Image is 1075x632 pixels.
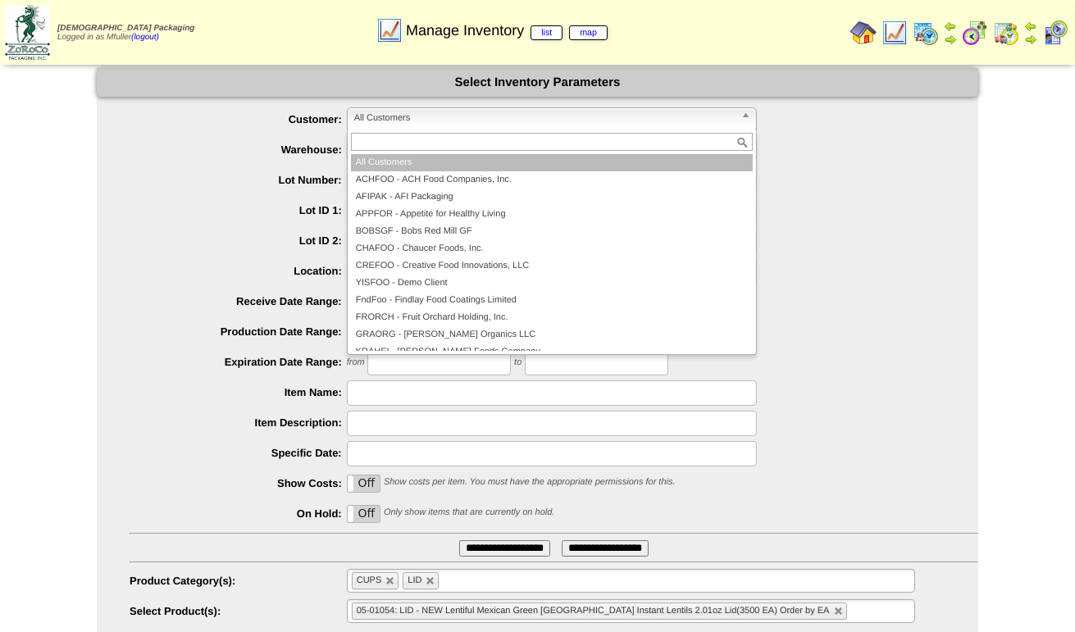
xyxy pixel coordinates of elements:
[351,292,753,309] li: FndFoo - Findlay Food Coatings Limited
[1042,20,1068,46] img: calendarcustomer.gif
[351,257,753,275] li: CREFOO - Creative Food Innovations, LLC
[130,295,347,307] label: Receive Date Range:
[130,265,347,277] label: Location:
[384,478,676,488] span: Show costs per item. You must have the appropriate permissions for this.
[357,575,382,585] span: CUPS
[351,154,753,171] li: All Customers
[348,506,380,522] label: Off
[354,108,735,128] span: All Customers
[130,575,347,587] label: Product Category(s):
[569,25,608,40] a: map
[130,204,347,216] label: Lot ID 1:
[97,68,978,97] div: Select Inventory Parameters
[131,33,159,42] a: (logout)
[351,206,753,223] li: APPFOR - Appetite for Healthy Living
[351,343,753,361] li: KRAHEI - [PERSON_NAME] Foods Company
[351,189,753,206] li: AFIPAK - AFI Packaging
[130,507,347,520] label: On Hold:
[406,22,608,39] span: Manage Inventory
[130,416,347,429] label: Item Description:
[130,477,347,489] label: Show Costs:
[881,20,908,46] img: line_graph.gif
[1024,20,1037,33] img: arrowleft.gif
[351,309,753,326] li: FRORCH - Fruit Orchard Holding, Inc.
[57,24,194,42] span: Logged in as Mfuller
[384,508,554,518] span: Only show items that are currently on hold.
[351,240,753,257] li: CHAFOO - Chaucer Foods, Inc.
[351,275,753,292] li: YISFOO - Demo Client
[944,33,957,46] img: arrowright.gif
[347,505,381,523] div: OnOff
[944,20,957,33] img: arrowleft.gif
[130,325,347,338] label: Production Date Range:
[130,356,347,368] label: Expiration Date Range:
[408,575,421,585] span: LID
[850,20,877,46] img: home.gif
[130,174,347,186] label: Lot Number:
[347,358,365,368] span: from
[57,24,194,33] span: [DEMOGRAPHIC_DATA] Packaging
[130,605,347,617] label: Select Product(s):
[351,171,753,189] li: ACHFOO - ACH Food Companies, Inc.
[351,326,753,343] li: GRAORG - [PERSON_NAME] Organics LLC
[376,17,403,43] img: line_graph.gif
[1024,33,1037,46] img: arrowright.gif
[130,386,347,398] label: Item Name:
[962,20,988,46] img: calendarblend.gif
[913,20,939,46] img: calendarprod.gif
[993,20,1019,46] img: calendarinout.gif
[130,447,347,459] label: Specific Date:
[531,25,563,40] a: list
[347,475,381,493] div: OnOff
[348,475,380,492] label: Off
[351,223,753,240] li: BOBSGF - Bobs Red Mill GF
[130,113,347,125] label: Customer:
[514,358,522,368] span: to
[5,5,50,60] img: zoroco-logo-small.webp
[357,606,830,616] span: 05-01054: LID - NEW Lentiful Mexican Green [GEOGRAPHIC_DATA] Instant Lentils 2.01oz Lid(3500 EA) ...
[130,234,347,247] label: Lot ID 2:
[130,143,347,156] label: Warehouse:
